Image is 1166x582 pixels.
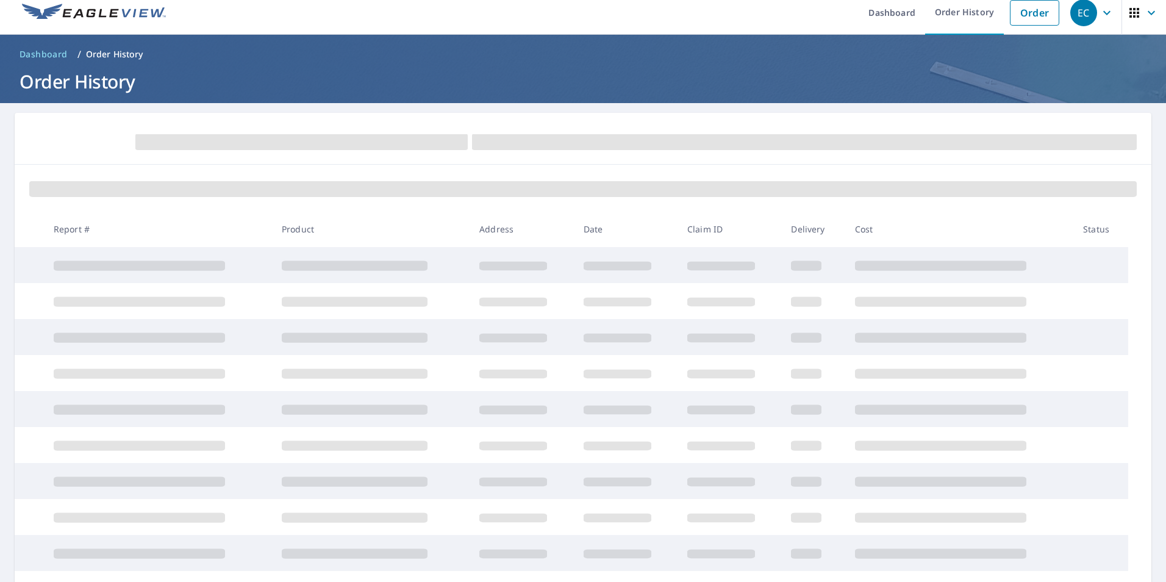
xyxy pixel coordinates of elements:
[678,211,781,247] th: Claim ID
[77,47,81,62] li: /
[574,211,678,247] th: Date
[781,211,845,247] th: Delivery
[20,48,68,60] span: Dashboard
[1073,211,1128,247] th: Status
[15,45,73,64] a: Dashboard
[44,211,272,247] th: Report #
[15,45,1151,64] nav: breadcrumb
[845,211,1073,247] th: Cost
[22,4,166,22] img: EV Logo
[272,211,470,247] th: Product
[470,211,573,247] th: Address
[15,69,1151,94] h1: Order History
[86,48,143,60] p: Order History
